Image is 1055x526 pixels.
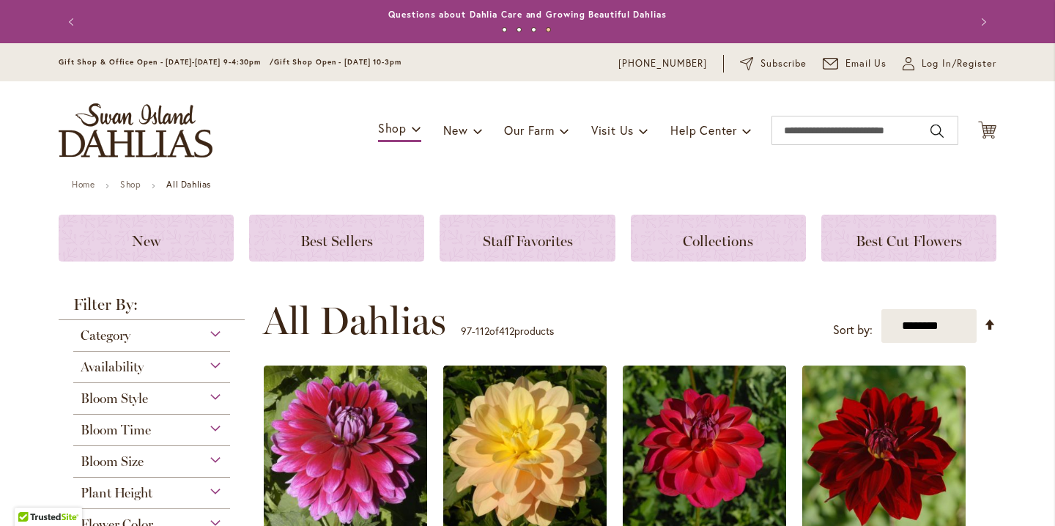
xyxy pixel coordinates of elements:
span: All Dahlias [263,299,446,343]
button: Next [967,7,996,37]
a: [PHONE_NUMBER] [618,56,707,71]
a: Log In/Register [903,56,996,71]
label: Sort by: [833,316,873,344]
a: Staff Favorites [440,215,615,262]
span: Availability [81,359,144,375]
span: Category [81,327,130,344]
span: Best Sellers [300,232,373,250]
span: Help Center [670,122,737,138]
span: 112 [475,324,489,338]
a: New [59,215,234,262]
span: Gift Shop & Office Open - [DATE]-[DATE] 9-4:30pm / [59,57,274,67]
a: Home [72,179,95,190]
span: Staff Favorites [483,232,573,250]
span: Subscribe [760,56,807,71]
p: - of products [461,319,554,343]
a: Questions about Dahlia Care and Growing Beautiful Dahlias [388,9,666,20]
span: Shop [378,120,407,136]
strong: Filter By: [59,297,245,320]
span: Bloom Size [81,453,144,470]
iframe: Launch Accessibility Center [11,474,52,515]
a: Best Cut Flowers [821,215,996,262]
span: Gift Shop Open - [DATE] 10-3pm [274,57,401,67]
span: New [443,122,467,138]
span: 97 [461,324,472,338]
span: Best Cut Flowers [856,232,962,250]
a: Subscribe [740,56,807,71]
a: Collections [631,215,806,262]
button: 2 of 4 [517,27,522,32]
span: Visit Us [591,122,634,138]
span: Email Us [845,56,887,71]
span: Collections [683,232,753,250]
strong: All Dahlias [166,179,211,190]
button: 3 of 4 [531,27,536,32]
span: 412 [499,324,514,338]
span: Log In/Register [922,56,996,71]
a: Best Sellers [249,215,424,262]
a: Shop [120,179,141,190]
button: 1 of 4 [502,27,507,32]
span: New [132,232,160,250]
button: Previous [59,7,88,37]
span: Bloom Style [81,390,148,407]
span: Our Farm [504,122,554,138]
a: Email Us [823,56,887,71]
button: 4 of 4 [546,27,551,32]
a: store logo [59,103,212,158]
span: Plant Height [81,485,152,501]
span: Bloom Time [81,422,151,438]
